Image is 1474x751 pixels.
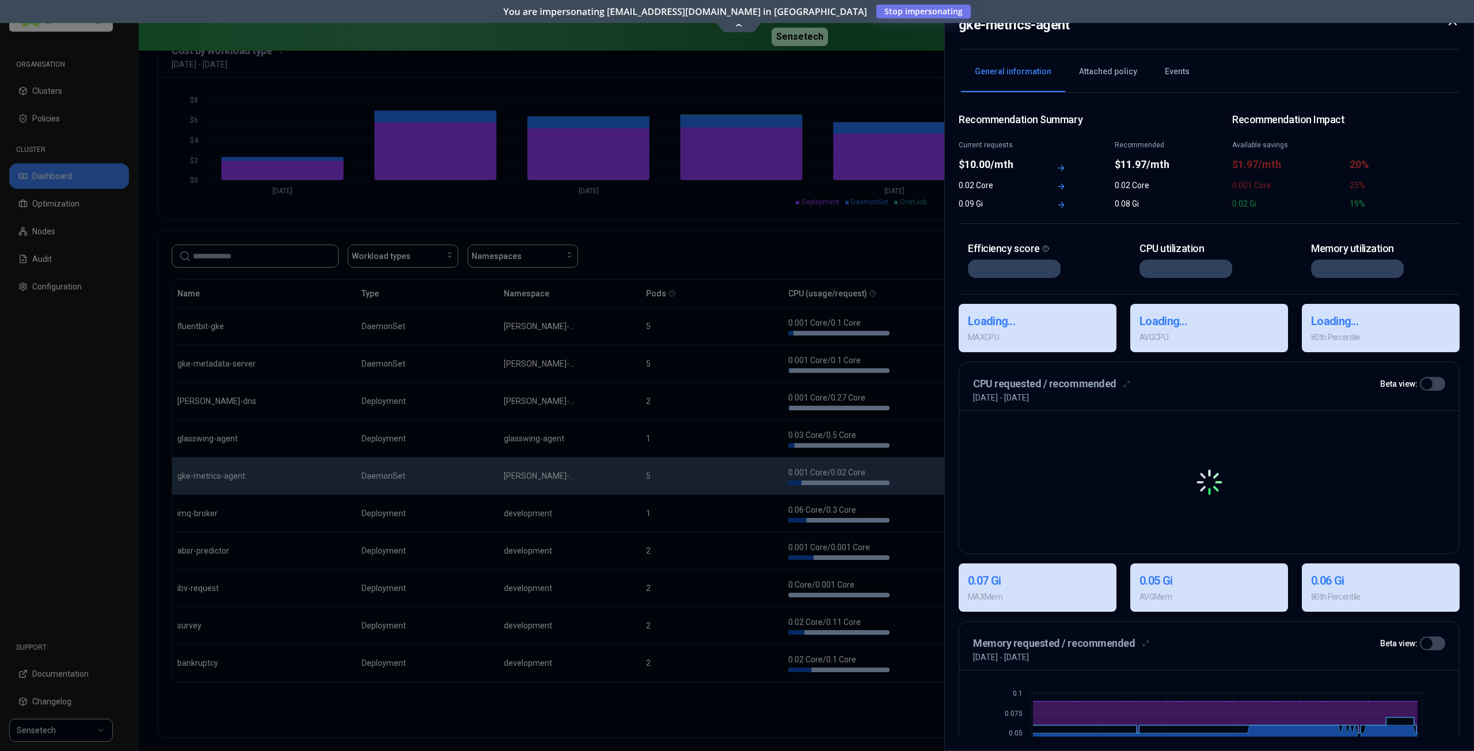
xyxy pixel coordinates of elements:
label: Beta view: [1380,639,1418,647]
p: AVG CPU [1139,331,1279,343]
button: Events [1151,52,1203,92]
button: Attached policy [1065,52,1151,92]
span: Recommendation Summary [959,113,1186,127]
div: 19% [1350,198,1460,209]
tspan: 0.1 [1013,689,1023,697]
p: 80th Percentile [1311,331,1450,343]
div: CPU utilization [1139,242,1279,256]
div: $1.97/mth [1232,157,1343,173]
div: 25% [1350,180,1460,191]
h3: Memory requested / recommended [973,635,1135,651]
button: General information [961,52,1065,92]
h1: 0.05 Gi [1139,573,1279,589]
tspan: 0.05 [1009,729,1023,737]
p: [DATE] - [DATE] [973,651,1029,663]
tspan: 0.075 [1005,710,1023,718]
h2: gke-metrics-agent [959,14,1070,35]
div: $10.00/mth [959,157,1030,173]
div: 0.09 Gi [959,198,1030,209]
label: Beta view: [1380,380,1418,388]
div: 0.02 Gi [1232,198,1343,209]
div: 0.02 Core [1115,180,1186,191]
p: MAX Mem [968,591,1107,603]
div: Memory utilization [1311,242,1450,256]
div: 0.08 Gi [1115,198,1186,209]
div: $11.97/mth [1115,157,1186,173]
h1: Loading... [1139,313,1279,329]
div: 20% [1350,157,1460,173]
p: AVG Mem [1139,591,1279,603]
p: [DATE] - [DATE] [973,392,1029,403]
h3: CPU requested / recommended [973,376,1116,392]
div: Available savings [1232,140,1343,150]
div: 0.001 Core [1232,180,1343,191]
h2: Recommendation Impact [1232,113,1460,127]
h1: 0.06 Gi [1311,573,1450,589]
h1: 0.07 Gi [968,573,1107,589]
p: 80th Percentile [1311,591,1450,603]
div: Efficiency score [968,242,1107,256]
div: Recommended [1115,140,1186,150]
div: 0.02 Core [959,180,1030,191]
h1: Loading... [1311,313,1450,329]
div: Current requests [959,140,1030,150]
p: MAX CPU [968,331,1107,343]
h1: Loading... [968,313,1107,329]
